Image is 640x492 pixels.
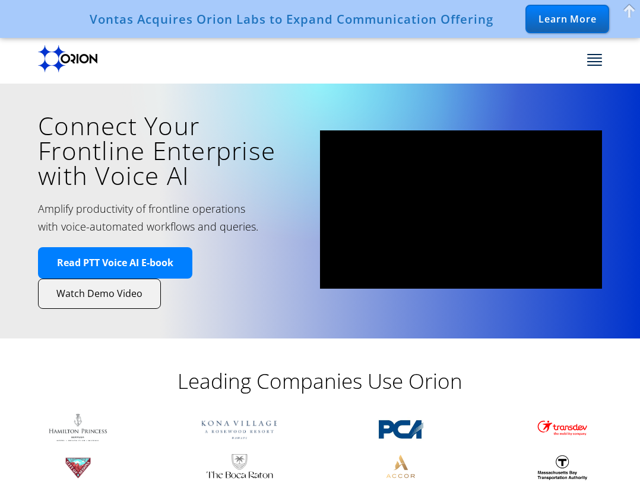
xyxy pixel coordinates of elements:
a: Watch Demo Video [39,279,160,308]
div: Vontas Acquires Orion Labs to Expand Communication Offering [90,12,493,26]
h2: Leading Companies Use Orion [83,368,557,394]
span: Read PTT Voice AI E-book [57,257,173,269]
iframe: Chat Widget [581,435,640,492]
a: Read PTT Voice AI E-book [38,247,192,279]
span: Watch Demo Video [56,287,142,300]
iframe: vimeo Video Player [320,130,602,289]
h2: Amplify productivity of frontline operations with voice-automated workflows and queries. [38,200,261,235]
h1: Connect Your Frontline Enterprise with Voice AI [38,113,302,188]
img: Orion labs Black logo [38,45,97,72]
div: Learn More [525,5,609,33]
